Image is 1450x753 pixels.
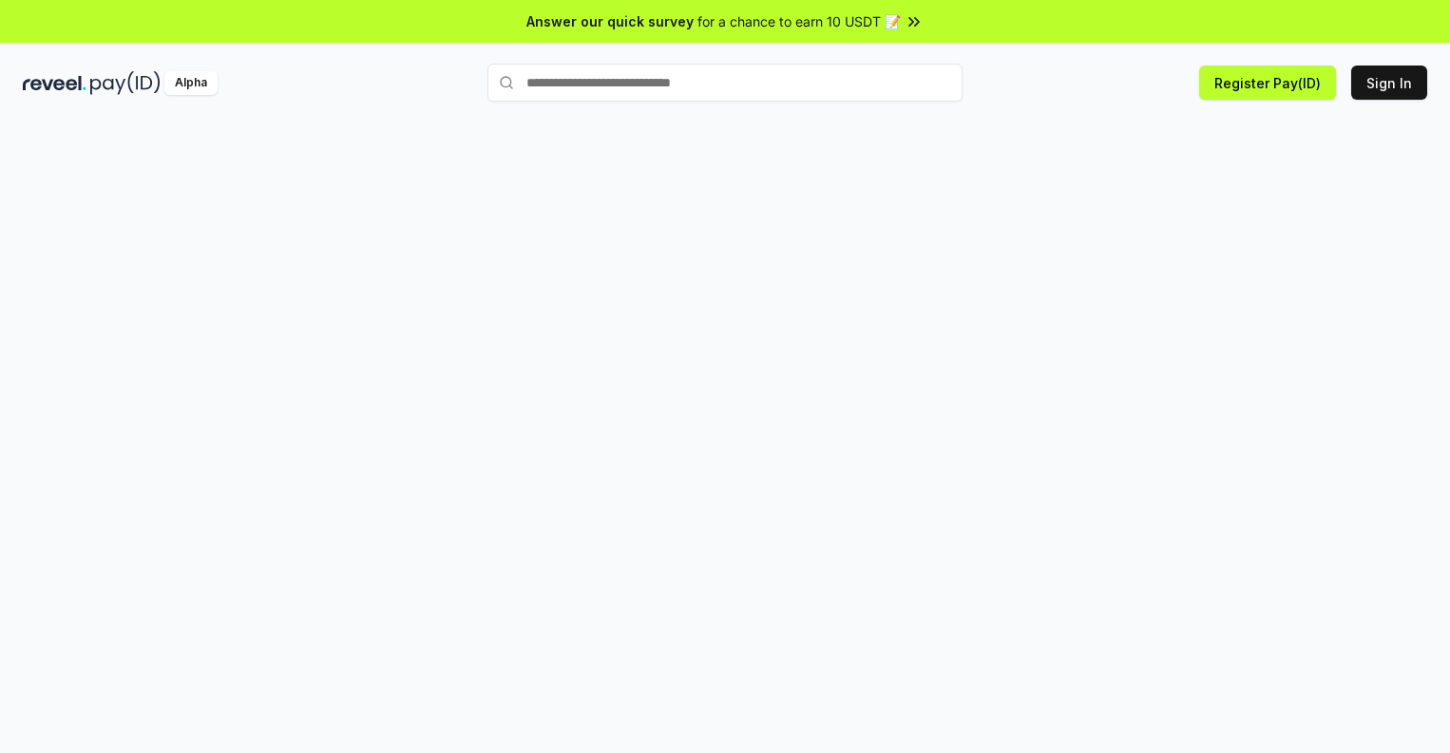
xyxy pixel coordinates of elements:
[697,11,901,31] span: for a chance to earn 10 USDT 📝
[23,71,86,95] img: reveel_dark
[1351,66,1427,100] button: Sign In
[1199,66,1336,100] button: Register Pay(ID)
[526,11,694,31] span: Answer our quick survey
[164,71,218,95] div: Alpha
[90,71,161,95] img: pay_id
